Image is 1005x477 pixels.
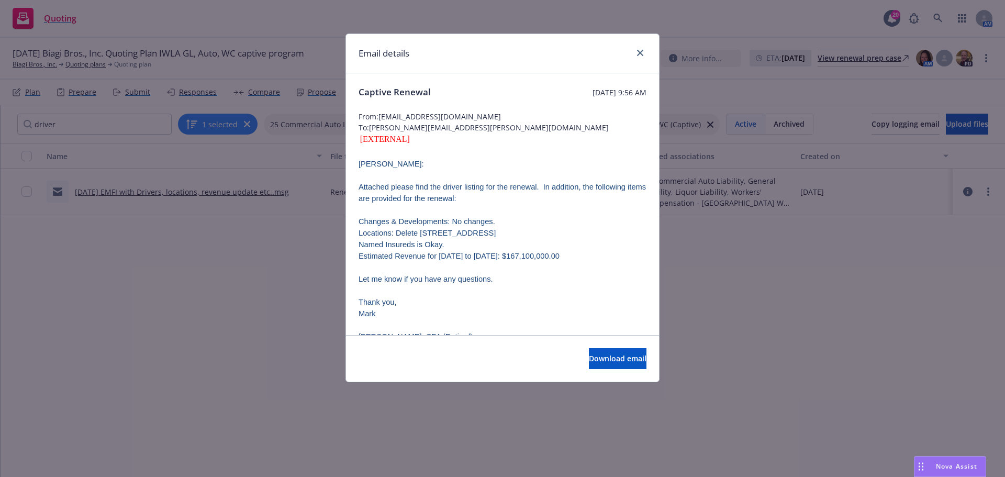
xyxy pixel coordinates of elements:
[359,160,424,168] span: [PERSON_NAME]:
[359,309,376,318] span: Mark
[359,122,646,133] span: To: [PERSON_NAME][EMAIL_ADDRESS][PERSON_NAME][DOMAIN_NAME]
[914,456,986,477] button: Nova Assist
[936,462,977,471] span: Nova Assist
[359,240,444,249] span: Named Insureds is Okay.
[634,47,646,59] a: close
[359,332,473,341] span: [PERSON_NAME], CPA (Retired)
[359,47,409,60] h1: Email details
[359,217,495,226] span: Changes & Developments: No changes.
[914,457,928,476] div: Drag to move
[359,252,560,260] span: Estimated Revenue for [DATE] to [DATE]: $167,100,000.00
[359,183,646,203] span: Attached please find the driver listing for the renewal. In addition, the following items are pro...
[593,87,646,98] span: [DATE] 9:56 AM
[359,298,397,306] span: Thank you,
[589,353,646,363] span: Download email
[359,275,493,283] span: Let me know if you have any questions.
[359,86,431,98] span: Captive Renewal
[359,133,646,146] div: [EXTERNAL]
[589,348,646,369] button: Download email
[359,111,646,122] span: From: [EMAIL_ADDRESS][DOMAIN_NAME]
[359,229,496,237] span: Locations: Delete [STREET_ADDRESS]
